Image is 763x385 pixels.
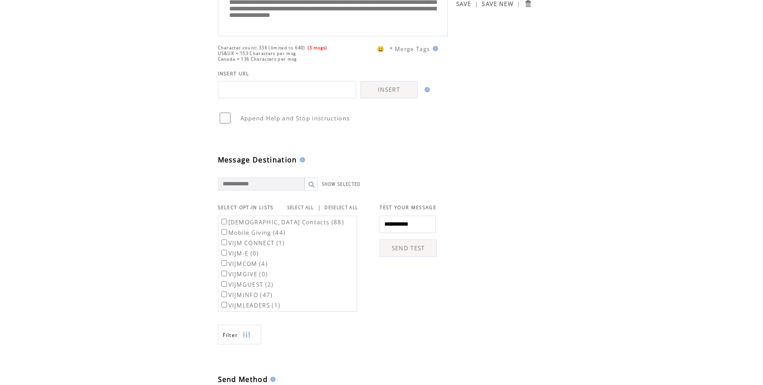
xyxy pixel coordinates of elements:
label: VIJMGUEST (2) [220,281,274,288]
a: Filter [218,325,261,344]
span: | [318,204,321,211]
span: Canada = 136 Characters per msg [218,56,297,62]
span: Character count: 336 (limited to 640) [218,45,305,51]
input: VIJMINFO (47) [221,291,227,297]
input: VIJMGIVE (0) [221,271,227,276]
a: INSERT [360,81,418,98]
label: VIJMINFO (47) [220,291,273,299]
input: VIJM CONNECT (1) [221,239,227,245]
span: SELECT OPT-IN LISTS [218,204,274,210]
span: Append Help and Stop instructions [240,114,350,122]
label: VIJM-E (0) [220,249,259,257]
img: help.gif [422,87,430,92]
span: Send Method [218,375,268,384]
span: (3 msgs) [308,45,328,51]
a: SEND TEST [380,239,437,257]
span: 😀 [377,45,385,53]
span: Show filters [223,331,238,339]
input: VIJMCOM (4) [221,260,227,266]
img: help.gif [430,46,438,51]
input: VIJM-E (0) [221,250,227,256]
input: VIJMGUEST (2) [221,281,227,287]
input: [DEMOGRAPHIC_DATA] Contacts (88) [221,219,227,224]
img: filters.png [243,325,250,345]
img: help.gif [297,157,305,162]
span: US&UK = 153 Characters per msg [218,51,296,56]
label: [DEMOGRAPHIC_DATA] Contacts (88) [220,218,344,226]
span: * Merge Tags [390,45,430,53]
label: VIJMCOM (4) [220,260,268,268]
input: VIJMLEADERS (1) [221,302,227,307]
img: help.gif [268,377,276,382]
input: Mobile Giving (44) [221,229,227,235]
span: TEST YOUR MESSAGE [380,204,436,210]
label: VIJMGIVE (0) [220,270,268,278]
label: Mobile Giving (44) [220,229,286,236]
a: SHOW SELECTED [322,181,361,187]
span: INSERT URL [218,71,250,77]
label: VIJMLEADERS (1) [220,301,281,309]
label: VIJM CONNECT (1) [220,239,285,247]
a: DESELECT ALL [325,205,358,210]
a: SELECT ALL [287,205,314,210]
span: Message Destination [218,155,297,165]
